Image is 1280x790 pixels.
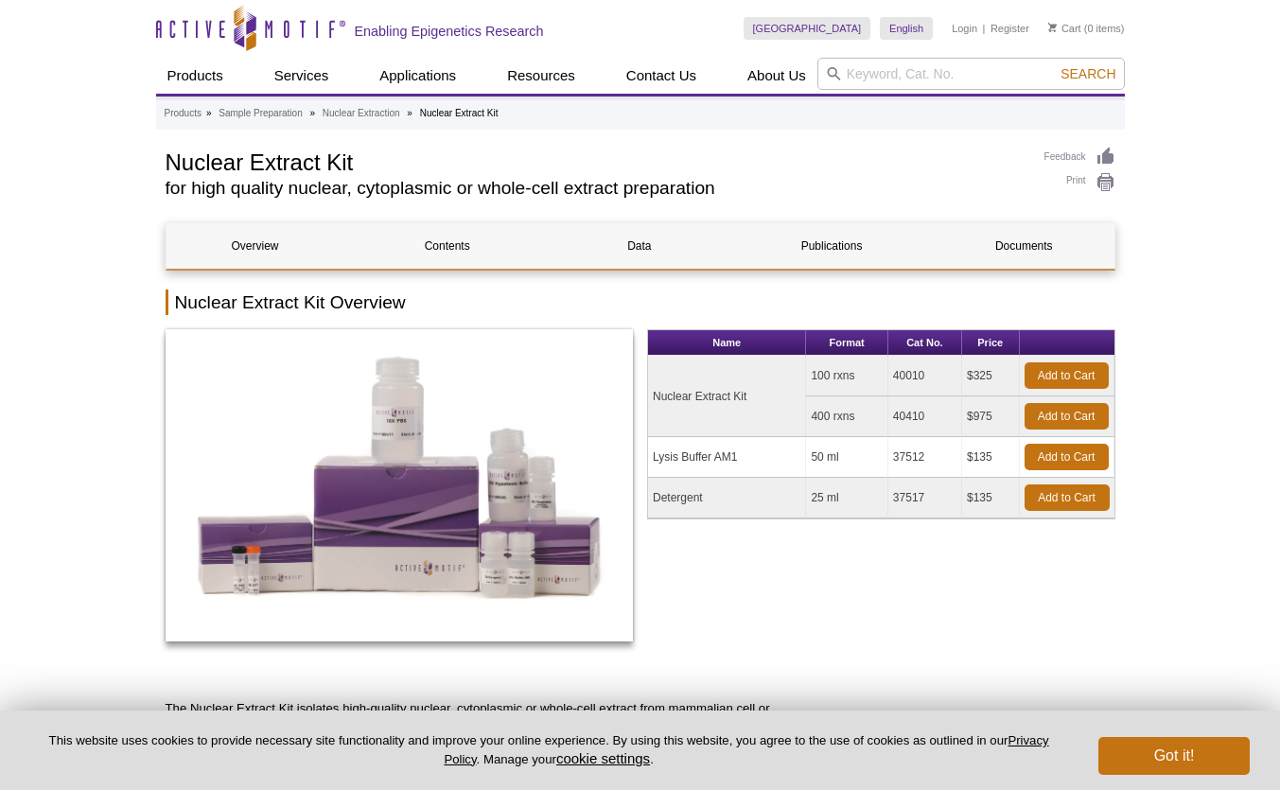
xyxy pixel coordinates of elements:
li: Nuclear Extract Kit [420,108,499,118]
a: Add to Cart [1025,484,1110,511]
a: Add to Cart [1025,444,1109,470]
li: » [407,108,412,118]
a: Nuclear Extraction [323,105,400,122]
th: Name [648,330,806,356]
a: Data [551,223,728,269]
img: Your Cart [1048,23,1057,32]
td: 100 rxns [806,356,887,396]
li: » [309,108,315,118]
td: 25 ml [806,478,887,518]
a: Register [991,22,1029,35]
img: Nuclear Extract Kit [166,329,634,641]
a: English [880,17,933,40]
th: Price [962,330,1020,356]
li: » [206,108,212,118]
a: Add to Cart [1025,362,1109,389]
td: $325 [962,356,1020,396]
a: Contents [359,223,536,269]
input: Keyword, Cat. No. [817,58,1125,90]
a: Privacy Policy [444,733,1048,765]
a: Publications [743,223,921,269]
a: Applications [368,58,467,94]
td: Lysis Buffer AM1 [648,437,806,478]
h2: Nuclear Extract Kit Overview [166,290,1115,315]
td: Detergent [648,478,806,518]
h1: Nuclear Extract Kit [166,147,1026,175]
td: $135 [962,437,1020,478]
a: Cart [1048,22,1081,35]
a: Login [952,22,977,35]
td: 40010 [888,356,962,396]
a: Documents [935,223,1113,269]
td: $975 [962,396,1020,437]
li: (0 items) [1048,17,1125,40]
a: Add to Cart [1025,403,1109,430]
a: Services [263,58,341,94]
td: 40410 [888,396,962,437]
td: 50 ml [806,437,887,478]
button: Got it! [1098,737,1250,775]
a: About Us [736,58,817,94]
a: Resources [496,58,587,94]
li: | [983,17,986,40]
td: Nuclear Extract Kit [648,356,806,437]
td: $135 [962,478,1020,518]
td: 37517 [888,478,962,518]
td: 400 rxns [806,396,887,437]
h2: Enabling Epigenetics Research [355,23,544,40]
th: Format [806,330,887,356]
th: Cat No. [888,330,962,356]
button: Search [1055,65,1121,82]
a: Products [156,58,235,94]
a: Feedback [1044,147,1115,167]
h2: for high quality nuclear, cytoplasmic or whole-cell extract preparation [166,180,1026,197]
a: Products [165,105,202,122]
td: 37512 [888,437,962,478]
a: [GEOGRAPHIC_DATA] [744,17,871,40]
a: Sample Preparation [219,105,302,122]
a: Overview [167,223,344,269]
span: Search [1061,66,1115,81]
button: cookie settings [556,750,650,766]
a: Print [1044,172,1115,193]
a: Contact Us [615,58,708,94]
p: This website uses cookies to provide necessary site functionality and improve your online experie... [30,732,1067,768]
